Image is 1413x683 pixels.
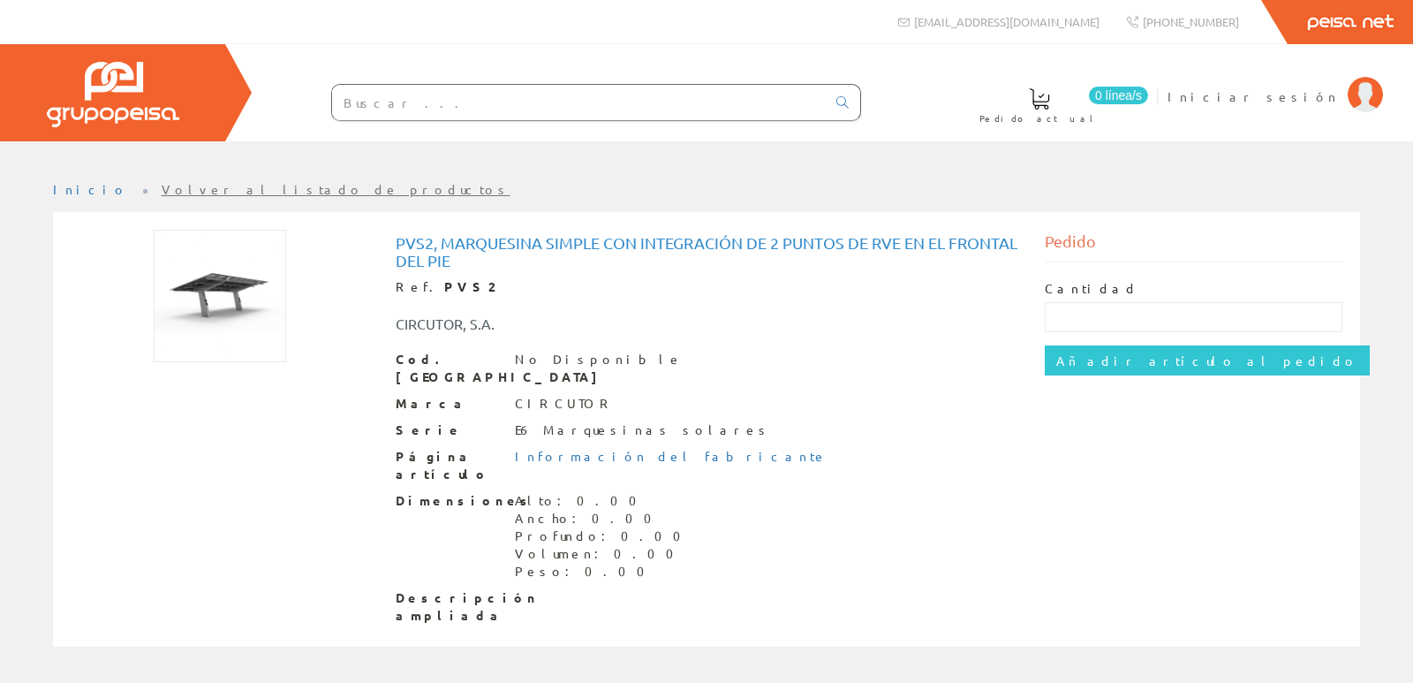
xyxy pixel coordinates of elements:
[162,181,510,197] a: Volver al listado de productos
[396,421,502,439] span: Serie
[396,492,502,510] span: Dimensiones
[515,492,691,510] div: Alto: 0.00
[396,234,1018,269] h1: PVS2, Marquesina simple con integración de 2 puntos de RVE en el frontal del pie
[515,527,691,545] div: Profundo: 0.00
[1167,87,1339,105] span: Iniciar sesión
[1045,230,1343,262] div: Pedido
[515,545,691,563] div: Volumen: 0.00
[515,421,771,439] div: E6 Marquesinas solares
[154,230,286,362] img: Foto artículo PVS2, Marquesina simple con integración de 2 puntos de RVE en el frontal del pie (1...
[515,510,691,527] div: Ancho: 0.00
[1045,345,1370,376] input: Añadir artículo al pedido
[396,278,1018,296] div: Ref.
[1045,280,1138,298] label: Cantidad
[382,314,761,334] div: CIRCUTOR, S.A.
[53,181,128,197] a: Inicio
[515,448,827,464] a: Información del fabricante
[515,351,683,368] div: No Disponible
[396,448,502,483] span: Página artículo
[47,62,179,127] img: Grupo Peisa
[396,589,502,625] span: Descripción ampliada
[914,14,1099,29] span: [EMAIL_ADDRESS][DOMAIN_NAME]
[396,351,502,386] span: Cod. [GEOGRAPHIC_DATA]
[1167,73,1383,90] a: Iniciar sesión
[1089,87,1148,104] span: 0 línea/s
[979,110,1099,127] span: Pedido actual
[332,85,826,120] input: Buscar ...
[396,395,502,413] span: Marca
[1143,14,1239,29] span: [PHONE_NUMBER]
[444,278,494,294] strong: PVS2
[515,395,615,413] div: CIRCUTOR
[515,563,691,581] div: Peso: 0.00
